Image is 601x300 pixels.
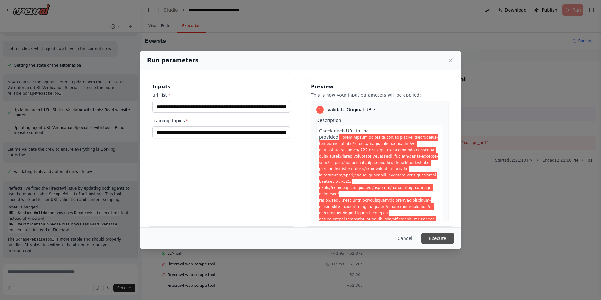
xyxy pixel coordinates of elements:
[311,83,449,91] h3: Preview
[152,92,290,98] label: url_list
[152,83,290,91] h3: Inputs
[319,134,440,292] span: Variable: url_list
[152,118,290,124] label: training_topics
[393,233,417,244] button: Cancel
[421,233,454,244] button: Execute
[147,56,198,65] h2: Run parameters
[328,107,376,113] span: Validate Original URLs
[316,106,324,114] div: 1
[311,92,449,98] p: This is how your input parameters will be applied:
[319,128,369,140] span: Check each URL in the provided
[316,118,343,123] span: Description:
